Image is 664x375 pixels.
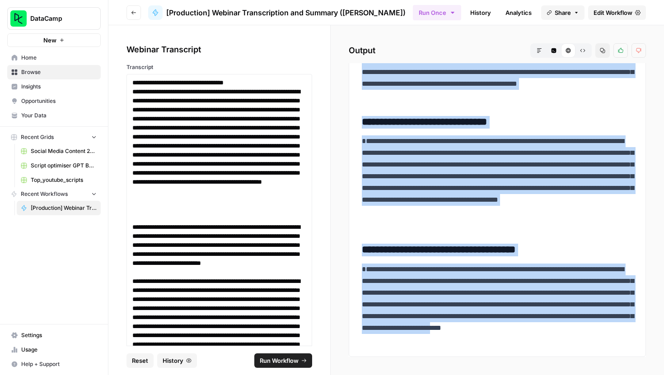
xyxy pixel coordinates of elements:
span: Run Workflow [260,356,299,365]
button: Recent Workflows [7,187,101,201]
span: Reset [132,356,148,365]
img: DataCamp Logo [10,10,27,27]
span: [Production] Webinar Transcription and Summary ([PERSON_NAME]) [31,204,97,212]
a: Insights [7,79,101,94]
span: Script optimiser GPT Build V2 Grid [31,162,97,170]
a: Your Data [7,108,101,123]
span: Top_youtube_scripts [31,176,97,184]
a: Social Media Content 2025 [17,144,101,158]
button: Help + Support [7,357,101,371]
a: [Production] Webinar Transcription and Summary ([PERSON_NAME]) [17,201,101,215]
span: History [163,356,183,365]
button: Workspace: DataCamp [7,7,101,30]
a: Home [7,51,101,65]
a: History [465,5,496,20]
span: Recent Grids [21,133,54,141]
span: [Production] Webinar Transcription and Summary ([PERSON_NAME]) [166,7,406,18]
div: Webinar Transcript [126,43,312,56]
button: Share [541,5,585,20]
span: Social Media Content 2025 [31,147,97,155]
a: Top_youtube_scripts [17,173,101,187]
a: Settings [7,328,101,343]
a: Browse [7,65,101,79]
a: Edit Workflow [588,5,646,20]
span: Browse [21,68,97,76]
a: [Production] Webinar Transcription and Summary ([PERSON_NAME]) [148,5,406,20]
span: Opportunities [21,97,97,105]
span: Insights [21,83,97,91]
span: Usage [21,346,97,354]
span: Recent Workflows [21,190,68,198]
button: Run Workflow [254,353,312,368]
a: Usage [7,343,101,357]
a: Analytics [500,5,537,20]
button: History [157,353,197,368]
button: Run Once [413,5,461,20]
label: Transcript [126,63,312,71]
span: Share [555,8,571,17]
button: New [7,33,101,47]
span: Home [21,54,97,62]
h2: Output [349,43,646,58]
span: Edit Workflow [594,8,632,17]
button: Recent Grids [7,130,101,144]
a: Opportunities [7,94,101,108]
a: Script optimiser GPT Build V2 Grid [17,158,101,173]
span: DataCamp [30,14,85,23]
span: New [43,36,56,45]
span: Settings [21,331,97,339]
span: Help + Support [21,360,97,368]
button: Reset [126,353,154,368]
span: Your Data [21,111,97,120]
